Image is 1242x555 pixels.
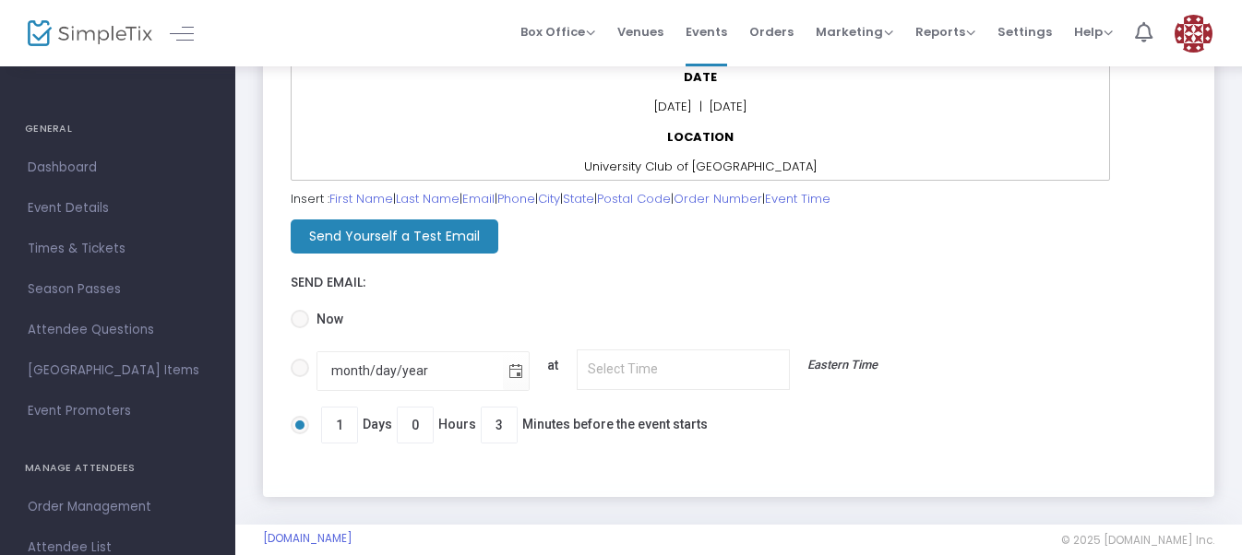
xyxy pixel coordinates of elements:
h4: GENERAL [25,111,210,148]
span: Days Hours [309,407,708,443]
p: Eastern Time [799,356,888,379]
strong: LOCATION [667,128,734,146]
span: Marketing [816,23,893,41]
button: Toggle calendar [503,353,529,391]
a: Last Name [396,190,460,207]
m-button: Send Yourself a Test Email [291,219,498,254]
span: Settings [997,8,1052,55]
span: Attendee Questions [28,318,208,342]
input: DaysHoursMinutes before the event starts [398,407,433,443]
a: Order Number [674,190,762,207]
span: Venues [617,8,663,55]
span: Order Management [28,495,208,519]
span: Reports [915,23,975,41]
span: Box Office [520,23,595,41]
span: Events [686,8,727,55]
span: Times & Tickets [28,237,208,261]
span: Now [309,310,343,329]
a: Email [462,190,495,207]
span: Dashboard [28,156,208,180]
span: Help [1074,23,1113,41]
span: [DATE] | [DATE] [654,98,747,115]
span: © 2025 [DOMAIN_NAME] Inc. [1061,533,1214,548]
strong: DATE [684,68,717,86]
input: Toggle calendaratEastern Time [577,349,790,389]
a: State [563,190,594,207]
span: [GEOGRAPHIC_DATA] Items [28,359,208,383]
label: Send Email: [291,275,1187,291]
span: Season Passes [28,277,208,301]
input: DaysHoursMinutes before the event starts [322,407,357,443]
a: Postal Code [597,190,671,207]
input: Toggle calendaratEastern Time [317,352,503,390]
h4: MANAGE ATTENDEES [25,450,210,487]
a: First Name [329,190,393,207]
span: Minutes before the event starts [522,415,708,434]
span: Event Promoters [28,399,208,423]
span: Event Details [28,196,208,220]
a: [DOMAIN_NAME] [263,531,352,546]
input: DaysHoursMinutes before the event starts [482,407,517,443]
a: City [538,190,560,207]
a: Event Time [765,190,830,207]
p: at [539,356,568,379]
span: University Club of [GEOGRAPHIC_DATA] [584,158,818,175]
a: Phone [497,190,535,207]
span: Orders [749,8,794,55]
